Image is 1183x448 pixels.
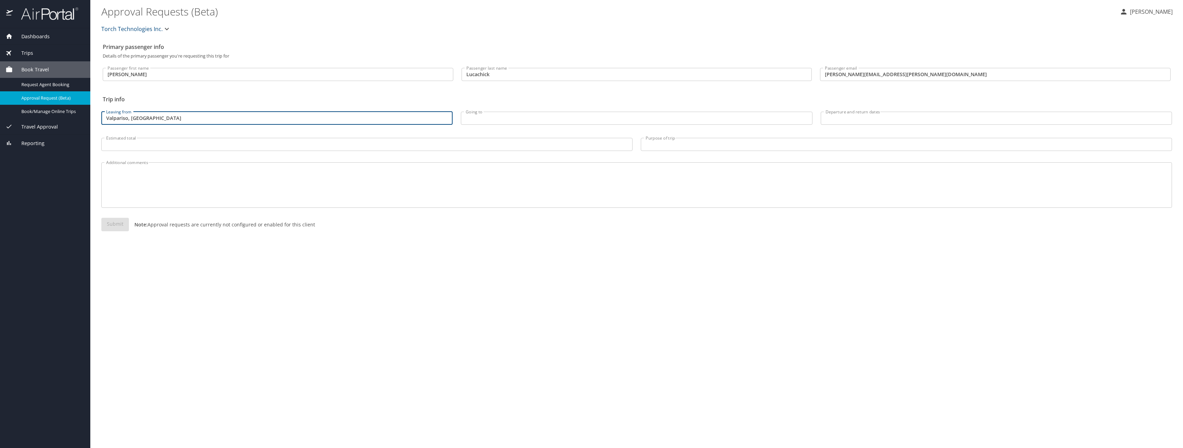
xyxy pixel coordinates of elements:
span: Book Travel [13,66,49,73]
p: Details of the primary passenger you're requesting this trip for [103,54,1171,58]
h2: Primary passenger info [103,41,1171,52]
p: [PERSON_NAME] [1128,8,1173,16]
button: Torch Technologies Inc. [99,22,174,36]
span: Reporting [13,140,44,147]
span: Approval Request (Beta) [21,95,82,101]
span: Torch Technologies Inc. [101,24,163,34]
button: [PERSON_NAME] [1117,6,1175,18]
span: Trips [13,49,33,57]
img: airportal-logo.png [13,7,78,20]
h2: Trip info [103,94,1171,105]
strong: Note: [134,221,148,228]
img: icon-airportal.png [6,7,13,20]
h1: Approval Requests (Beta) [101,1,1114,22]
span: Dashboards [13,33,50,40]
span: Request Agent Booking [21,81,82,88]
span: Travel Approval [13,123,58,131]
p: Approval requests are currently not configured or enabled for this client [129,221,315,228]
span: Book/Manage Online Trips [21,108,82,115]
